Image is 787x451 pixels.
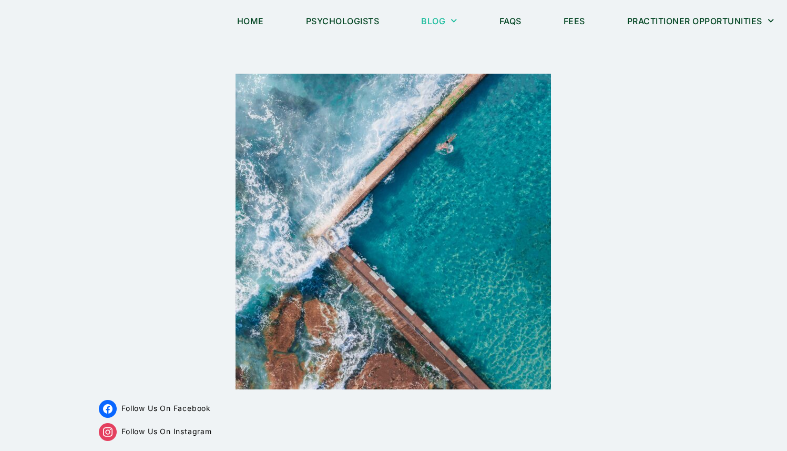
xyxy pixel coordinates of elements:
[486,9,535,33] a: FAQs
[99,427,211,436] a: Follow Us On Instagram
[121,404,211,413] span: Follow Us On Facebook
[550,9,598,33] a: Fees
[224,9,277,33] a: Home
[121,427,212,436] span: Follow Us On Instagram
[99,404,211,413] a: Follow Us On Facebook
[408,9,471,33] a: Blog
[293,9,393,33] a: Psychologists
